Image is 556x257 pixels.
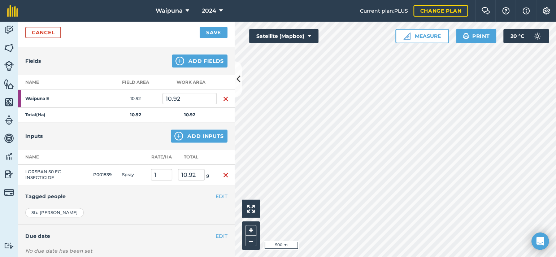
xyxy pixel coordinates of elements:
td: 10.92 [108,90,162,108]
span: Waipuna [156,6,183,15]
img: svg+xml;base64,PD94bWwgdmVyc2lvbj0iMS4wIiBlbmNvZGluZz0idXRmLTgiPz4KPCEtLSBHZW5lcmF0b3I6IEFkb2JlIE... [4,187,14,197]
button: Add Inputs [171,130,227,143]
h4: Due date [25,232,227,240]
th: Name [18,75,108,90]
button: Measure [395,29,449,43]
img: A question mark icon [501,7,510,14]
img: fieldmargin Logo [7,5,18,17]
th: Name [18,150,90,165]
img: svg+xml;base64,PHN2ZyB4bWxucz0iaHR0cDovL3d3dy53My5vcmcvMjAwMC9zdmciIHdpZHRoPSI1NiIgaGVpZ2h0PSI2MC... [4,43,14,53]
img: svg+xml;base64,PHN2ZyB4bWxucz0iaHR0cDovL3d3dy53My5vcmcvMjAwMC9zdmciIHdpZHRoPSIxNiIgaGVpZ2h0PSIyNC... [223,95,229,103]
img: svg+xml;base64,PHN2ZyB4bWxucz0iaHR0cDovL3d3dy53My5vcmcvMjAwMC9zdmciIHdpZHRoPSIxNiIgaGVpZ2h0PSIyNC... [223,171,229,179]
th: Work area [162,75,217,90]
th: Rate/ Ha [148,150,175,165]
button: Save [200,27,227,38]
img: svg+xml;base64,PHN2ZyB4bWxucz0iaHR0cDovL3d3dy53My5vcmcvMjAwMC9zdmciIHdpZHRoPSI1NiIgaGVpZ2h0PSI2MC... [4,79,14,90]
img: Two speech bubbles overlapping with the left bubble in the forefront [481,7,490,14]
img: A cog icon [542,7,551,14]
button: + [246,225,256,236]
button: – [246,236,256,246]
td: P001839 [90,165,119,185]
h4: Fields [25,57,41,65]
strong: 10.92 [184,112,195,117]
button: Add Fields [172,55,227,67]
a: Cancel [25,27,61,38]
strong: 10.92 [130,112,141,117]
strong: Total ( Ha ) [25,112,45,117]
img: svg+xml;base64,PHN2ZyB4bWxucz0iaHR0cDovL3d3dy53My5vcmcvMjAwMC9zdmciIHdpZHRoPSI1NiIgaGVpZ2h0PSI2MC... [4,97,14,108]
span: Current plan : PLUS [360,7,408,15]
img: svg+xml;base64,PHN2ZyB4bWxucz0iaHR0cDovL3d3dy53My5vcmcvMjAwMC9zdmciIHdpZHRoPSIxNCIgaGVpZ2h0PSIyNC... [174,132,183,140]
a: Change plan [413,5,468,17]
td: LORSBAN 50 EC INSECTICIDE [18,165,90,185]
div: No due date has been set [25,247,227,254]
button: 20 °C [503,29,549,43]
td: Spray [119,165,148,185]
img: Four arrows, one pointing top left, one top right, one bottom right and the last bottom left [247,205,255,213]
img: svg+xml;base64,PD94bWwgdmVyc2lvbj0iMS4wIiBlbmNvZGluZz0idXRmLTgiPz4KPCEtLSBHZW5lcmF0b3I6IEFkb2JlIE... [530,29,544,43]
img: svg+xml;base64,PD94bWwgdmVyc2lvbj0iMS4wIiBlbmNvZGluZz0idXRmLTgiPz4KPCEtLSBHZW5lcmF0b3I6IEFkb2JlIE... [4,169,14,180]
td: g [175,165,217,185]
img: svg+xml;base64,PHN2ZyB4bWxucz0iaHR0cDovL3d3dy53My5vcmcvMjAwMC9zdmciIHdpZHRoPSIxNyIgaGVpZ2h0PSIxNy... [522,6,530,15]
div: Open Intercom Messenger [531,232,549,250]
th: Total [175,150,217,165]
img: svg+xml;base64,PHN2ZyB4bWxucz0iaHR0cDovL3d3dy53My5vcmcvMjAwMC9zdmciIHdpZHRoPSIxNCIgaGVpZ2h0PSIyNC... [175,57,184,65]
th: Field Area [108,75,162,90]
img: svg+xml;base64,PHN2ZyB4bWxucz0iaHR0cDovL3d3dy53My5vcmcvMjAwMC9zdmciIHdpZHRoPSIxOSIgaGVpZ2h0PSIyNC... [462,32,469,40]
button: Satellite (Mapbox) [249,29,318,43]
img: svg+xml;base64,PD94bWwgdmVyc2lvbj0iMS4wIiBlbmNvZGluZz0idXRmLTgiPz4KPCEtLSBHZW5lcmF0b3I6IEFkb2JlIE... [4,115,14,126]
img: svg+xml;base64,PD94bWwgdmVyc2lvbj0iMS4wIiBlbmNvZGluZz0idXRmLTgiPz4KPCEtLSBHZW5lcmF0b3I6IEFkb2JlIE... [4,61,14,71]
img: svg+xml;base64,PD94bWwgdmVyc2lvbj0iMS4wIiBlbmNvZGluZz0idXRmLTgiPz4KPCEtLSBHZW5lcmF0b3I6IEFkb2JlIE... [4,151,14,162]
span: 2024 [202,6,216,15]
img: Ruler icon [403,32,411,40]
img: svg+xml;base64,PD94bWwgdmVyc2lvbj0iMS4wIiBlbmNvZGluZz0idXRmLTgiPz4KPCEtLSBHZW5lcmF0b3I6IEFkb2JlIE... [4,133,14,144]
img: svg+xml;base64,PD94bWwgdmVyc2lvbj0iMS4wIiBlbmNvZGluZz0idXRmLTgiPz4KPCEtLSBHZW5lcmF0b3I6IEFkb2JlIE... [4,25,14,35]
h4: Inputs [25,132,43,140]
img: svg+xml;base64,PD94bWwgdmVyc2lvbj0iMS4wIiBlbmNvZGluZz0idXRmLTgiPz4KPCEtLSBHZW5lcmF0b3I6IEFkb2JlIE... [4,242,14,249]
button: Print [456,29,496,43]
button: EDIT [216,192,227,200]
span: 20 ° C [511,29,524,43]
div: Stu [PERSON_NAME] [25,208,84,217]
button: EDIT [216,232,227,240]
strong: Waipuna E [25,96,82,101]
h4: Tagged people [25,192,227,200]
